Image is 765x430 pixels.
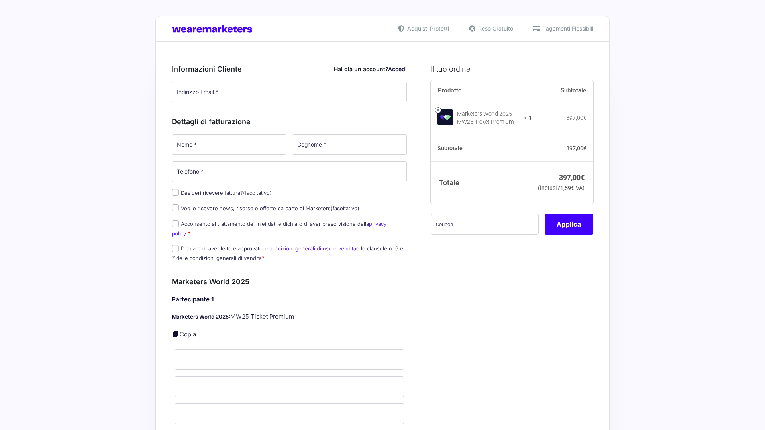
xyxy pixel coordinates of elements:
[172,64,407,74] h3: Informazioni Cliente
[331,205,359,211] span: (facoltativo)
[431,161,532,204] th: Totale
[172,82,407,102] input: Indirizzo Email *
[557,185,574,192] span: 71,59
[172,161,407,182] input: Telefono *
[431,64,593,74] h3: Il tuo ordine
[172,116,407,127] h3: Dettagli di fatturazione
[172,221,386,236] label: Acconsento al trattamento dei miei dati e dichiaro di aver preso visione della
[172,245,403,261] label: Dichiaro di aver letto e approvato le e le clausole n. 6 e 7 delle condizioni generali di vendita
[524,114,532,122] strong: × 1
[559,173,585,182] bdi: 397,00
[243,190,272,196] span: (facoltativo)
[269,245,356,252] a: condizioni generali di uso e vendita
[172,204,179,211] input: Voglio ricevere news, risorse e offerte da parte di Marketers(facoltativo)
[538,185,585,192] small: (inclusi IVA)
[532,80,593,101] th: Subtotale
[172,221,386,236] a: privacy policy
[172,313,230,320] strong: Marketers World 2025:
[583,115,586,121] span: €
[292,134,407,155] input: Cognome *
[431,214,539,235] input: Coupon
[457,110,519,126] div: Marketers World 2025 - MW25 Ticket Premium
[172,134,286,155] input: Nome *
[172,295,407,304] h4: Partecipante 1
[545,214,593,235] button: Applica
[172,220,179,227] input: Acconsento al trattamento dei miei dati e dichiaro di aver preso visione dellaprivacy policy
[180,330,196,338] a: Copia
[437,109,453,125] img: Marketers World 2025 - MW25 Ticket Premium
[334,65,407,73] div: Hai già un account?
[540,24,593,33] span: Pagamenti Flessibili
[172,205,359,211] label: Voglio ricevere news, risorse e offerte da parte di Marketers
[172,190,272,196] label: Desideri ricevere fattura?
[566,115,586,121] bdi: 397,00
[405,24,449,33] span: Acquisti Protetti
[431,80,532,101] th: Prodotto
[172,276,407,287] h3: Marketers World 2025
[388,66,407,72] a: Accedi
[172,330,180,338] a: Copia i dettagli dell'acquirente
[172,245,179,252] input: Dichiaro di aver letto e approvato lecondizioni generali di uso e venditae le clausole n. 6 e 7 d...
[476,24,513,33] span: Reso Gratuito
[566,145,586,151] bdi: 397,00
[431,136,532,162] th: Subtotale
[583,145,586,151] span: €
[581,173,585,182] span: €
[172,312,407,321] p: MW25 Ticket Premium
[571,185,574,192] span: €
[172,189,179,196] input: Desideri ricevere fattura?(facoltativo)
